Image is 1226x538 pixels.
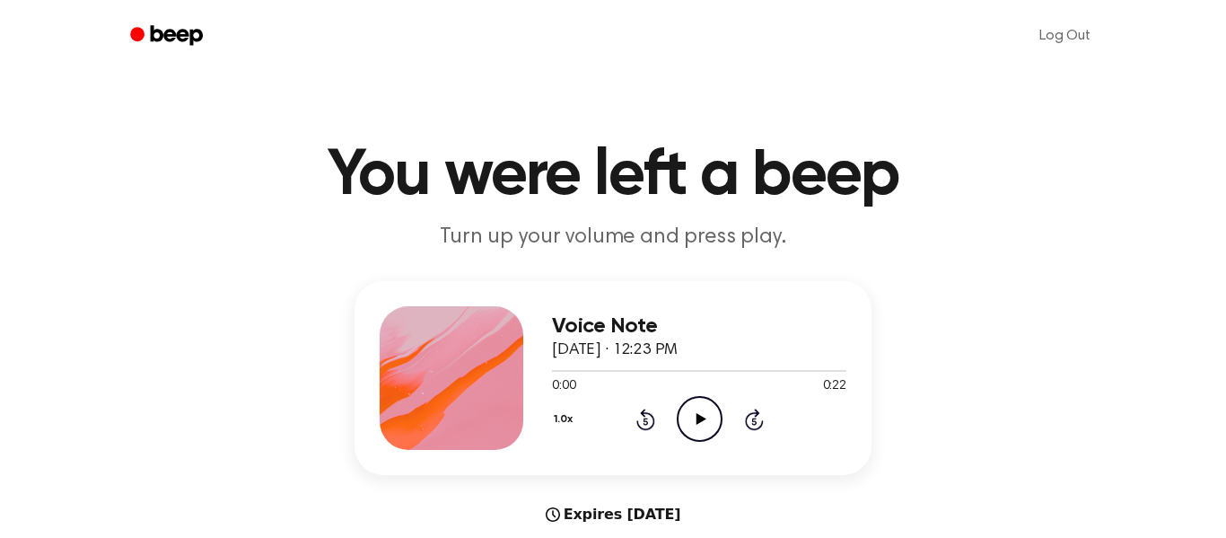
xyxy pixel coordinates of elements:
[552,377,575,396] span: 0:00
[153,144,1073,208] h1: You were left a beep
[268,223,958,252] p: Turn up your volume and press play.
[823,377,846,396] span: 0:22
[118,19,219,54] a: Beep
[355,504,871,525] div: Expires [DATE]
[552,314,846,339] h3: Voice Note
[552,404,579,435] button: 1.0x
[1021,14,1108,57] a: Log Out
[552,342,678,358] span: [DATE] · 12:23 PM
